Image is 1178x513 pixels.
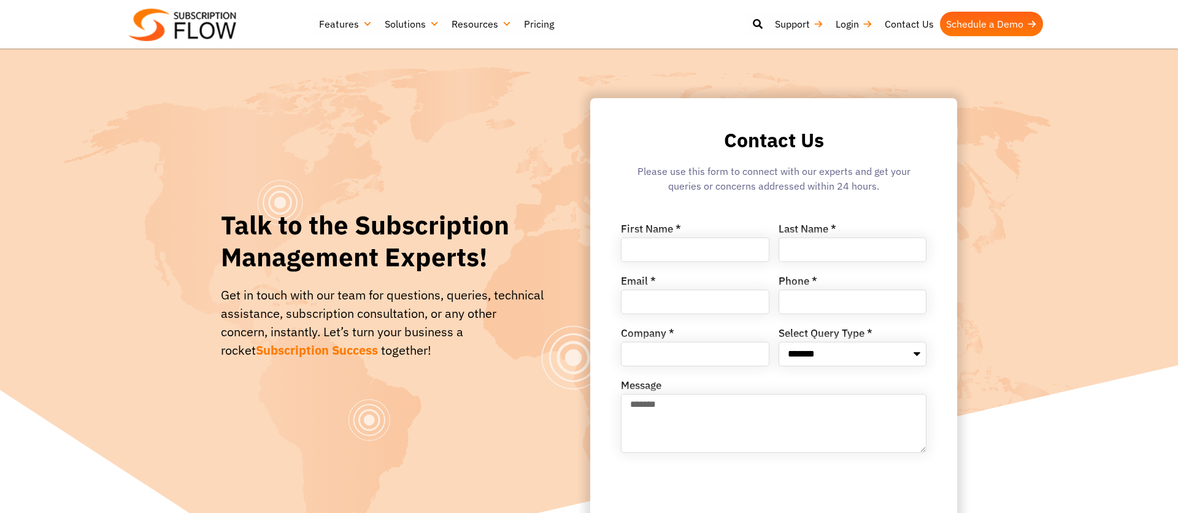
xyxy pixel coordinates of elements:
[221,286,544,360] div: Get in touch with our team for questions, queries, technical assistance, subscription consultatio...
[129,9,236,41] img: Subscriptionflow
[940,12,1043,36] a: Schedule a Demo
[518,12,560,36] a: Pricing
[313,12,379,36] a: Features
[621,224,681,237] label: First Name *
[779,224,836,237] label: Last Name *
[621,129,926,152] h2: Contact Us
[779,276,817,290] label: Phone *
[445,12,518,36] a: Resources
[621,276,656,290] label: Email *
[221,209,544,274] h1: Talk to the Subscription Management Experts!
[379,12,445,36] a: Solutions
[769,12,830,36] a: Support
[779,328,872,342] label: Select Query Type *
[621,328,674,342] label: Company *
[879,12,940,36] a: Contact Us
[256,342,378,358] span: Subscription Success
[830,12,879,36] a: Login
[621,380,661,394] label: Message
[621,164,926,199] div: Please use this form to connect with our experts and get your queries or concerns addressed withi...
